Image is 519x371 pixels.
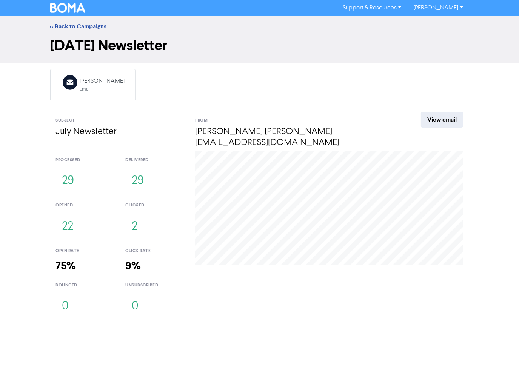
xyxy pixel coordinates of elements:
iframe: Chat Widget [425,289,519,371]
div: delivered [125,157,184,163]
button: 0 [125,294,145,319]
div: [PERSON_NAME] [80,77,125,86]
div: opened [56,202,114,209]
button: 2 [125,214,144,239]
button: 22 [56,214,80,239]
div: Subject [56,117,184,124]
button: 29 [125,169,150,194]
div: click rate [125,248,184,254]
img: BOMA Logo [50,3,86,13]
a: View email [421,112,463,128]
div: bounced [56,282,114,289]
div: From [195,117,393,124]
div: Email [80,86,125,93]
button: 0 [56,294,75,319]
h1: [DATE] Newsletter [50,37,469,54]
div: clicked [125,202,184,209]
a: [PERSON_NAME] [407,2,469,14]
div: open rate [56,248,114,254]
div: processed [56,157,114,163]
a: << Back to Campaigns [50,23,107,30]
strong: 9% [125,260,141,273]
strong: 75% [56,260,76,273]
h4: [PERSON_NAME] [PERSON_NAME][EMAIL_ADDRESS][DOMAIN_NAME] [195,126,393,148]
button: 29 [56,169,81,194]
a: Support & Resources [337,2,407,14]
h4: July Newsletter [56,126,184,137]
div: unsubscribed [125,282,184,289]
